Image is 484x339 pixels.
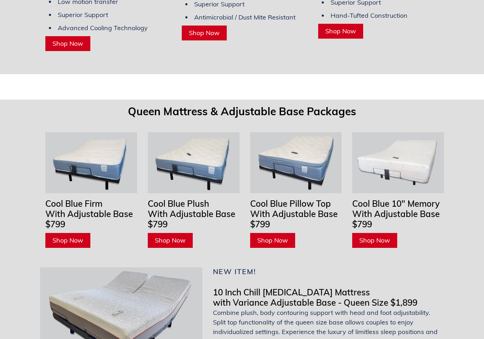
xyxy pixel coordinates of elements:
[128,105,356,118] span: Queen Mattress & Adjustable Base Packages
[213,267,257,276] span: New Item!
[182,26,227,40] a: Shop Now
[155,236,186,244] span: Shop Now
[45,198,102,209] span: Cool Blue Firm
[148,198,209,209] span: Cool Blue Plush
[250,132,342,193] img: cool-blue-pt-with-adjustable-base.jpg__PID:091b1b3c-e38a-45b0-b389-580f5bffb6d5
[52,236,83,244] span: Shop Now
[189,29,220,37] span: Shop Now
[194,13,296,21] span: Antimicrobial / Dust Mite Resistant
[213,297,417,308] span: with Variance Adjustable Base - Queen Size $1,899
[45,233,90,248] a: Shop Now
[58,24,148,32] span: Advanced Cooling Technology
[52,39,83,48] span: Shop Now
[58,11,108,19] span: Superior Support
[148,209,235,229] span: With Adjustable Base $799
[45,36,90,51] a: Shop Now
[257,236,288,244] span: Shop Now
[318,24,363,39] a: Shop Now
[250,209,338,229] span: With Adjustable Base $799
[359,236,390,244] span: Shop Now
[250,198,331,209] span: Cool Blue Pillow Top
[45,209,133,229] span: With Adjustable Base $799
[352,233,397,248] a: Shop Now
[352,209,440,229] span: With Adjustable Base $799
[45,132,137,193] img: Cool-blue-firm-with-adjustable-base.jpg__PID:d144c5e4-fe04-4103-b7b0-cddcf09415b1
[213,287,370,298] span: 10 Inch Chill [MEDICAL_DATA] Mattress
[352,132,444,193] img: cool-blue-10-inch-memeory-foam-with-adjustable-base.jpg__PID:04af9749-caab-461a-b90d-61b108f80b52
[325,27,356,35] span: Shop Now
[250,233,295,248] a: Shop Now
[148,233,193,248] a: Shop Now
[352,198,440,209] span: Cool Blue 10" Memory
[331,11,407,20] span: Hand-Tufted Construction
[148,132,240,193] img: cool-blue-plush-with-adjustable-base.jpg__PID:6eb857a7-dba6-497d-b27b-19709b1e1d0e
